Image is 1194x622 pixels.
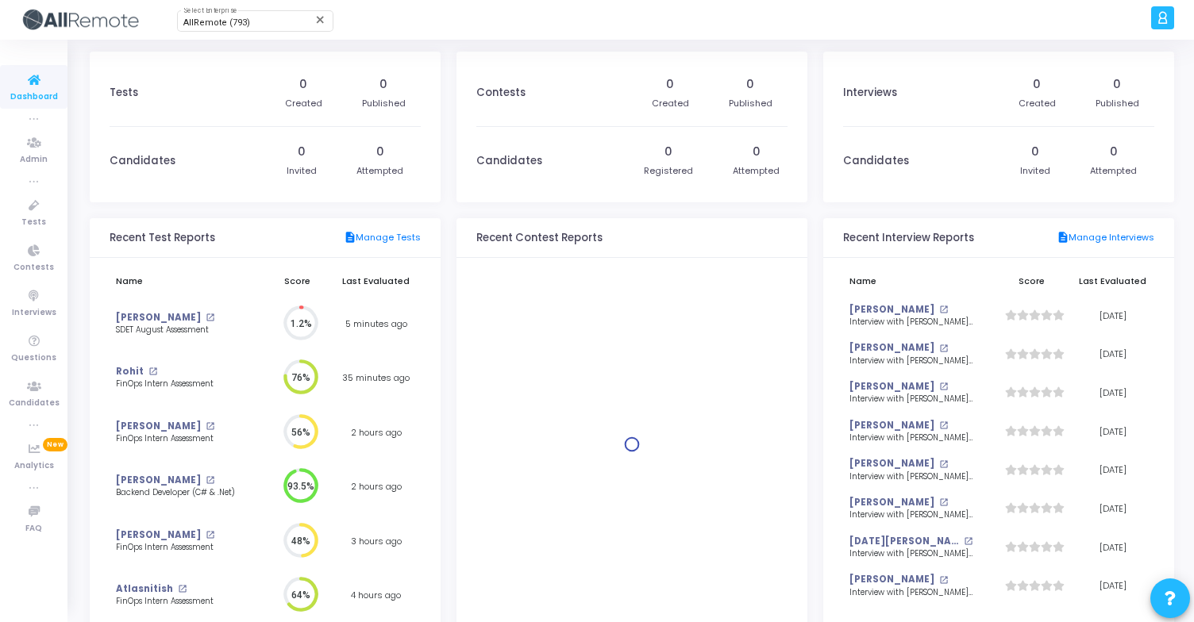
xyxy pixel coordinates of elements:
span: AllRemote (793) [183,17,250,28]
div: Created [1019,97,1056,110]
td: [DATE] [1071,374,1154,413]
span: Tests [21,216,46,229]
div: Invited [1020,164,1050,178]
th: Last Evaluated [1071,266,1154,297]
span: Admin [20,153,48,167]
mat-icon: open_in_new [939,576,948,585]
div: FinOps Intern Assessment [116,542,239,554]
a: Manage Tests [344,231,421,245]
mat-icon: open_in_new [939,498,948,507]
div: 0 [298,144,306,160]
th: Score [993,266,1071,297]
div: FinOps Intern Assessment [116,433,239,445]
a: Rohit [116,365,144,378]
h3: Recent Test Reports [110,232,215,244]
div: Attempted [1090,164,1137,178]
div: Interview with [PERSON_NAME] <> Senior React Native Developer, Round 1 [849,394,973,405]
h3: Recent Contest Reports [476,232,603,244]
span: FAQ [25,522,42,536]
mat-icon: open_in_new [206,313,214,322]
div: 0 [379,76,387,93]
td: 5 minutes ago [332,297,421,351]
td: [DATE] [1071,566,1154,605]
mat-icon: open_in_new [206,422,214,431]
mat-icon: open_in_new [939,421,948,430]
h3: Candidates [476,155,542,167]
td: [DATE] [1071,297,1154,336]
a: [DATE][PERSON_NAME] [849,535,960,548]
div: Published [362,97,406,110]
a: Atlasnitish [116,582,173,596]
div: 0 [1033,76,1041,93]
mat-icon: description [1057,231,1069,245]
div: Interview with [PERSON_NAME] <> Senior SDET/SDET, Round 1 [849,432,973,444]
td: [DATE] [1071,451,1154,490]
a: [PERSON_NAME] [849,380,934,394]
div: SDET August Assessment [116,324,239,336]
span: Contests [13,261,54,275]
div: 0 [753,144,761,160]
div: Interview with [PERSON_NAME] <> Senior SDET/SDET, Round 1 [849,355,973,367]
span: Candidates [9,397,60,410]
div: Published [1096,97,1139,110]
div: Interview with [PERSON_NAME] <> Senior React Native Developer, Round 2 [849,548,973,560]
div: 0 [666,76,674,93]
div: Created [652,97,689,110]
mat-icon: description [344,231,356,245]
a: [PERSON_NAME] [116,311,201,324]
td: 2 hours ago [332,405,421,460]
a: [PERSON_NAME] [116,420,201,433]
a: [PERSON_NAME] [116,474,201,487]
span: Interviews [12,306,56,320]
h3: Candidates [110,155,175,167]
h3: Contests [476,86,526,99]
div: 0 [1110,144,1118,160]
div: Interview with [PERSON_NAME] <> Senior SDET/SDET, Round 2 [849,317,973,328]
h3: Candidates [843,155,909,167]
a: [PERSON_NAME] [849,457,934,470]
h3: Interviews [843,86,897,99]
a: [PERSON_NAME] [849,341,934,355]
div: Interview with [PERSON_NAME] <> Senior React Native Developer, Round 1 [849,587,973,599]
a: [PERSON_NAME] [849,573,934,586]
td: 35 minutes ago [332,351,421,405]
mat-icon: open_in_new [939,382,948,391]
div: 0 [664,144,672,160]
h3: Tests [110,86,138,99]
a: [PERSON_NAME] [116,528,201,542]
th: Last Evaluated [332,266,421,297]
div: Attempted [356,164,403,178]
div: FinOps Intern Assessment [116,596,239,608]
mat-icon: open_in_new [964,537,973,546]
div: Interview with [PERSON_NAME] <> Senior React Native Developer, Round 1 [849,509,973,521]
a: [PERSON_NAME] [849,496,934,509]
mat-icon: open_in_new [939,344,948,353]
td: [DATE] [1071,490,1154,528]
mat-icon: open_in_new [939,460,948,469]
h3: Recent Interview Reports [843,232,974,244]
mat-icon: open_in_new [178,585,187,593]
div: Created [285,97,322,110]
div: 0 [376,144,384,160]
span: Dashboard [10,90,58,104]
mat-icon: open_in_new [206,531,214,539]
mat-icon: open_in_new [939,305,948,314]
div: 0 [1031,144,1039,160]
th: Name [110,266,262,297]
a: Manage Interviews [1057,231,1154,245]
div: Invited [287,164,317,178]
div: Published [729,97,772,110]
td: [DATE] [1071,335,1154,374]
div: 0 [746,76,754,93]
div: 0 [299,76,307,93]
img: logo [20,4,139,36]
span: New [43,438,67,451]
a: [PERSON_NAME] [849,419,934,432]
mat-icon: open_in_new [148,367,157,376]
div: Backend Developer (C# & .Net) [116,487,239,499]
th: Name [843,266,993,297]
td: 3 hours ago [332,514,421,569]
mat-icon: open_in_new [206,476,214,485]
div: FinOps Intern Assessment [116,378,239,390]
a: [PERSON_NAME] [849,303,934,317]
